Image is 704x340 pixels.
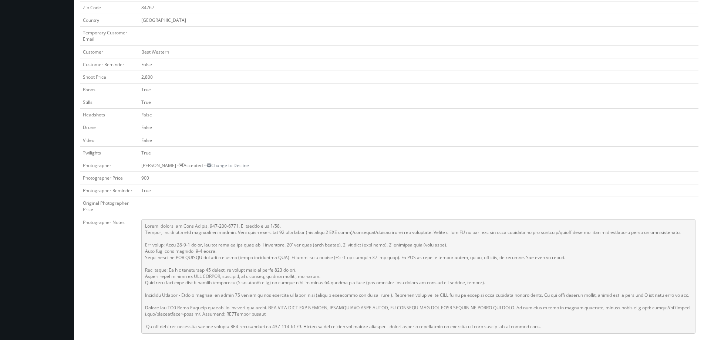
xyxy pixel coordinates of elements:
td: Zip Code [80,1,138,14]
pre: Loremi dolorsi am Cons Adipis, 947-200-6771. Elitseddo eius 1/58. Tempor, incidi utla etd magnaal... [141,219,695,334]
td: False [138,134,698,146]
td: True [138,83,698,96]
td: True [138,146,698,159]
td: Photographer Price [80,171,138,184]
td: Photographer Reminder [80,184,138,197]
td: Original Photographer Price [80,197,138,216]
td: True [138,96,698,109]
td: 2,800 [138,71,698,83]
td: False [138,121,698,134]
td: False [138,109,698,121]
td: Country [80,14,138,27]
td: [PERSON_NAME] - Accepted -- [138,159,698,171]
td: Best Western [138,45,698,58]
td: Photographer [80,159,138,171]
td: Temporary Customer Email [80,27,138,45]
td: True [138,184,698,197]
td: 84767 [138,1,698,14]
td: Panos [80,83,138,96]
td: Headshots [80,109,138,121]
td: Shoot Price [80,71,138,83]
a: Change to Decline [207,162,249,169]
td: Customer [80,45,138,58]
td: False [138,58,698,71]
td: Video [80,134,138,146]
td: Stills [80,96,138,109]
td: [GEOGRAPHIC_DATA] [138,14,698,27]
td: Twilights [80,146,138,159]
td: Drone [80,121,138,134]
td: Customer Reminder [80,58,138,71]
td: 900 [138,171,698,184]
